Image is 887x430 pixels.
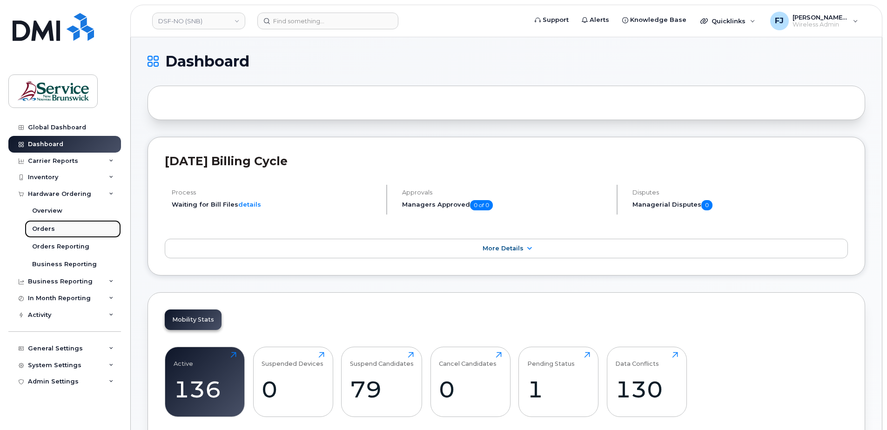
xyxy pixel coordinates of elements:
[439,376,502,403] div: 0
[615,352,659,367] div: Data Conflicts
[701,200,712,210] span: 0
[350,376,414,403] div: 79
[402,200,609,210] h5: Managers Approved
[165,54,249,68] span: Dashboard
[439,352,502,411] a: Cancel Candidates0
[262,376,324,403] div: 0
[174,352,193,367] div: Active
[527,376,590,403] div: 1
[439,352,497,367] div: Cancel Candidates
[402,189,609,196] h4: Approvals
[262,352,323,367] div: Suspended Devices
[632,200,848,210] h5: Managerial Disputes
[527,352,590,411] a: Pending Status1
[483,245,524,252] span: More Details
[527,352,575,367] div: Pending Status
[615,376,678,403] div: 130
[615,352,678,411] a: Data Conflicts130
[470,200,493,210] span: 0 of 0
[632,189,848,196] h4: Disputes
[174,376,236,403] div: 136
[350,352,414,411] a: Suspend Candidates79
[172,200,378,209] li: Waiting for Bill Files
[172,189,378,196] h4: Process
[262,352,324,411] a: Suspended Devices0
[238,201,261,208] a: details
[165,154,848,168] h2: [DATE] Billing Cycle
[350,352,414,367] div: Suspend Candidates
[174,352,236,411] a: Active136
